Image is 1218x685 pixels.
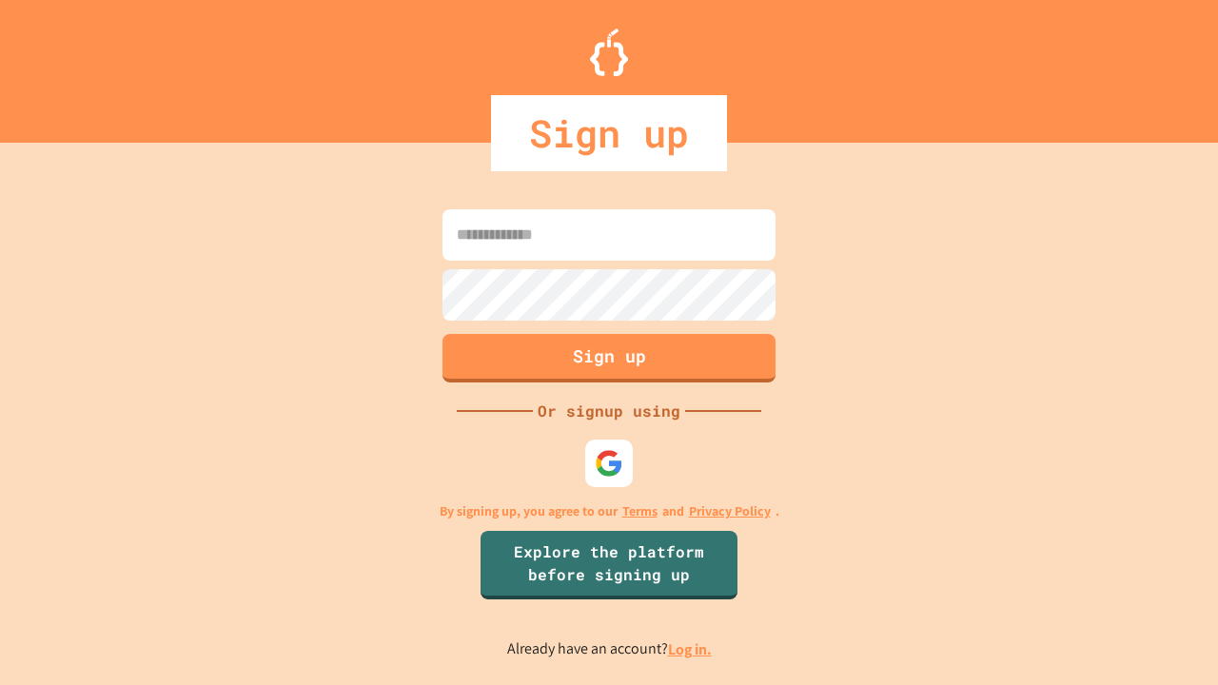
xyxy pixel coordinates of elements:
[689,501,771,521] a: Privacy Policy
[668,639,712,659] a: Log in.
[440,501,779,521] p: By signing up, you agree to our and .
[595,449,623,478] img: google-icon.svg
[491,95,727,171] div: Sign up
[622,501,658,521] a: Terms
[481,531,737,599] a: Explore the platform before signing up
[590,29,628,76] img: Logo.svg
[442,334,776,382] button: Sign up
[533,400,685,422] div: Or signup using
[507,637,712,661] p: Already have an account?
